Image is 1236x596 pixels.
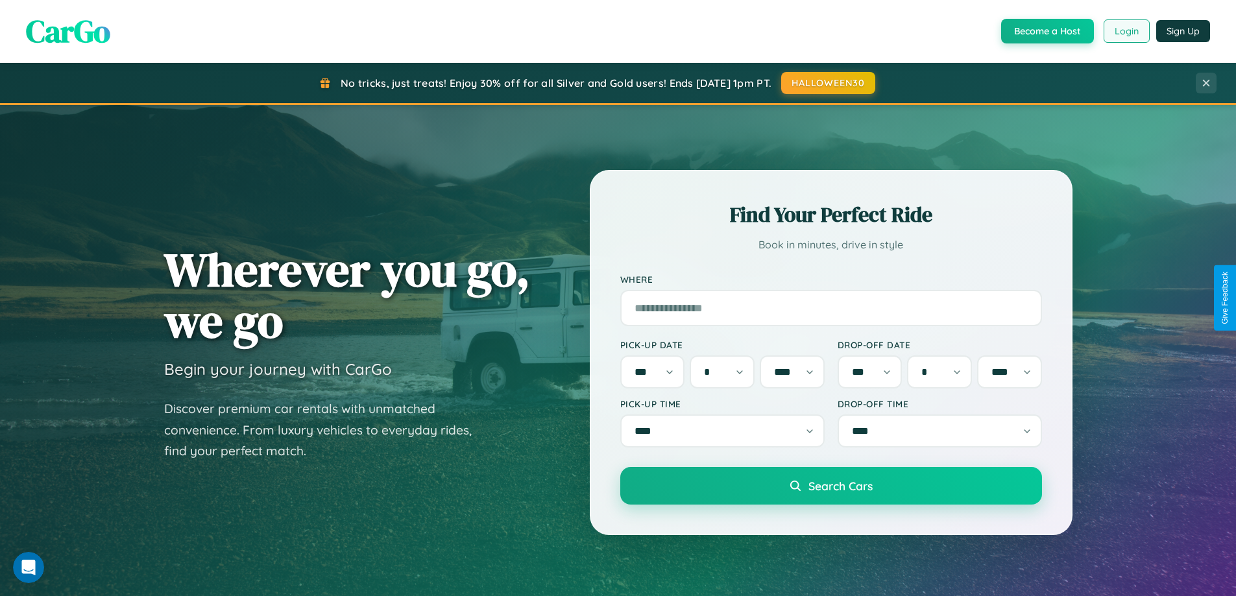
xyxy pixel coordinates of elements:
[620,398,825,409] label: Pick-up Time
[1156,20,1210,42] button: Sign Up
[620,467,1042,505] button: Search Cars
[164,398,489,462] p: Discover premium car rentals with unmatched convenience. From luxury vehicles to everyday rides, ...
[164,244,530,346] h1: Wherever you go, we go
[620,235,1042,254] p: Book in minutes, drive in style
[1220,272,1230,324] div: Give Feedback
[620,274,1042,285] label: Where
[808,479,873,493] span: Search Cars
[838,398,1042,409] label: Drop-off Time
[620,339,825,350] label: Pick-up Date
[13,552,44,583] iframe: Intercom live chat
[838,339,1042,350] label: Drop-off Date
[781,72,875,94] button: HALLOWEEN30
[620,200,1042,229] h2: Find Your Perfect Ride
[341,77,771,89] span: No tricks, just treats! Enjoy 30% off for all Silver and Gold users! Ends [DATE] 1pm PT.
[26,10,110,53] span: CarGo
[164,359,392,379] h3: Begin your journey with CarGo
[1104,19,1150,43] button: Login
[1001,19,1094,43] button: Become a Host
